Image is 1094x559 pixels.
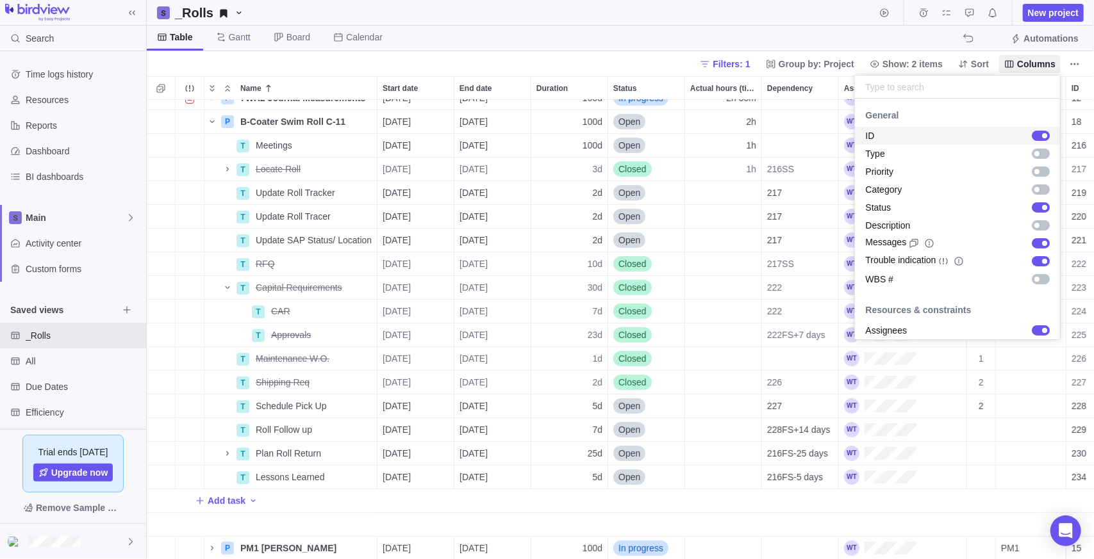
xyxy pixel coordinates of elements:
span: Status [865,201,891,214]
span: Resources & constraints [855,304,981,316]
span: Category [865,183,902,196]
div: WBS # [855,270,1060,288]
div: Category [855,181,1060,198]
div: Assignees [855,321,1060,339]
span: Columns [1017,58,1056,70]
span: Trouble indication [865,254,936,269]
span: WBS # [865,273,893,286]
span: General [855,109,909,122]
div: ID [855,127,1060,145]
div: Trouble indication [855,252,1060,270]
div: Description [855,216,1060,234]
div: grid [855,99,1060,339]
div: Priority [855,163,1060,181]
span: Columns [999,55,1061,73]
input: Type to search [855,76,1060,99]
span: Messages [865,236,906,251]
svg: info-description [924,238,934,248]
svg: info-description [954,256,964,266]
span: Type [865,147,884,160]
div: Type [855,145,1060,163]
span: ID [865,129,874,142]
span: Priority [865,165,893,178]
div: Messages [855,234,1060,252]
span: Description [865,219,910,232]
div: Status [855,198,1060,216]
span: Assignees [865,324,907,337]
